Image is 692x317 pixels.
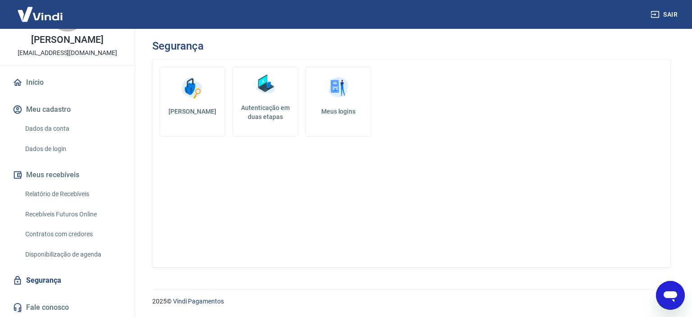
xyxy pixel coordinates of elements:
a: Contratos com credores [22,225,124,243]
a: Dados da conta [22,119,124,138]
a: Dados de login [22,140,124,158]
h5: Autenticação em duas etapas [237,103,294,121]
img: Meus logins [325,74,352,101]
p: [PERSON_NAME] [31,35,103,45]
button: Sair [649,6,681,23]
a: Vindi Pagamentos [173,298,224,305]
img: Autenticação em duas etapas [252,71,279,98]
h5: [PERSON_NAME] [167,107,218,116]
h5: Meus logins [313,107,364,116]
a: Meus logins [305,67,371,137]
iframe: Botão para abrir a janela de mensagens [656,281,685,310]
a: [PERSON_NAME] [159,67,225,137]
a: Relatório de Recebíveis [22,185,124,203]
img: Alterar senha [179,74,206,101]
h3: Segurança [152,40,203,52]
a: Recebíveis Futuros Online [22,205,124,224]
a: Autenticação em duas etapas [232,67,298,137]
p: [EMAIL_ADDRESS][DOMAIN_NAME] [18,48,117,58]
button: Meu cadastro [11,100,124,119]
a: Disponibilização de agenda [22,245,124,264]
img: Vindi [11,0,69,28]
p: 2025 © [152,297,670,306]
a: Início [11,73,124,92]
button: Meus recebíveis [11,165,124,185]
a: Segurança [11,271,124,290]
